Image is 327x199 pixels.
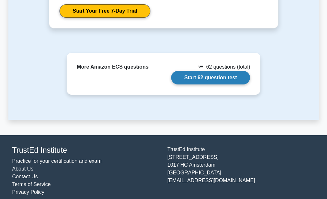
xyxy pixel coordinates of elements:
a: Privacy Policy [12,189,45,195]
a: Start 62 question test [171,71,250,84]
div: TrustEd Institute [STREET_ADDRESS] 1017 HC Amsterdam [GEOGRAPHIC_DATA] [EMAIL_ADDRESS][DOMAIN_NAME] [164,146,319,196]
a: Contact Us [12,174,38,179]
h4: TrustEd Institute [12,146,160,155]
a: Start Your Free 7-Day Trial [60,4,150,18]
a: Terms of Service [12,182,51,187]
a: About Us [12,166,34,171]
a: Practice for your certification and exam [12,158,102,164]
